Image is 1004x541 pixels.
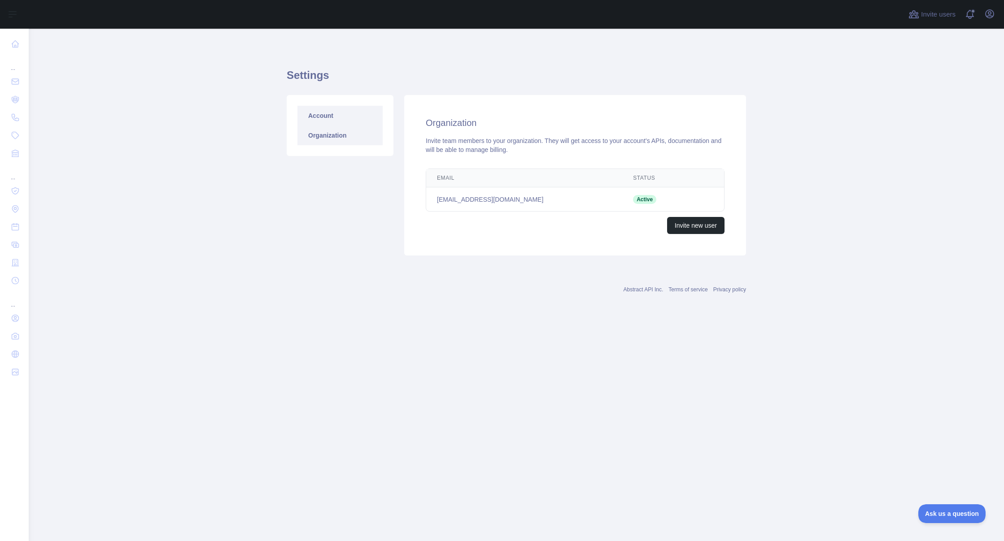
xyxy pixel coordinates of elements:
[624,286,664,293] a: Abstract API Inc.
[622,169,691,187] th: Status
[921,9,956,20] span: Invite users
[426,117,725,129] h2: Organization
[713,286,746,293] a: Privacy policy
[7,290,22,308] div: ...
[667,217,725,234] button: Invite new user
[668,286,707,293] a: Terms of service
[297,106,383,126] a: Account
[426,187,622,212] td: [EMAIL_ADDRESS][DOMAIN_NAME]
[426,169,622,187] th: Email
[297,126,383,145] a: Organization
[7,54,22,72] div: ...
[633,195,656,204] span: Active
[907,7,957,22] button: Invite users
[7,163,22,181] div: ...
[918,504,986,523] iframe: Toggle Customer Support
[426,136,725,154] div: Invite team members to your organization. They will get access to your account's APIs, documentat...
[287,68,746,90] h1: Settings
